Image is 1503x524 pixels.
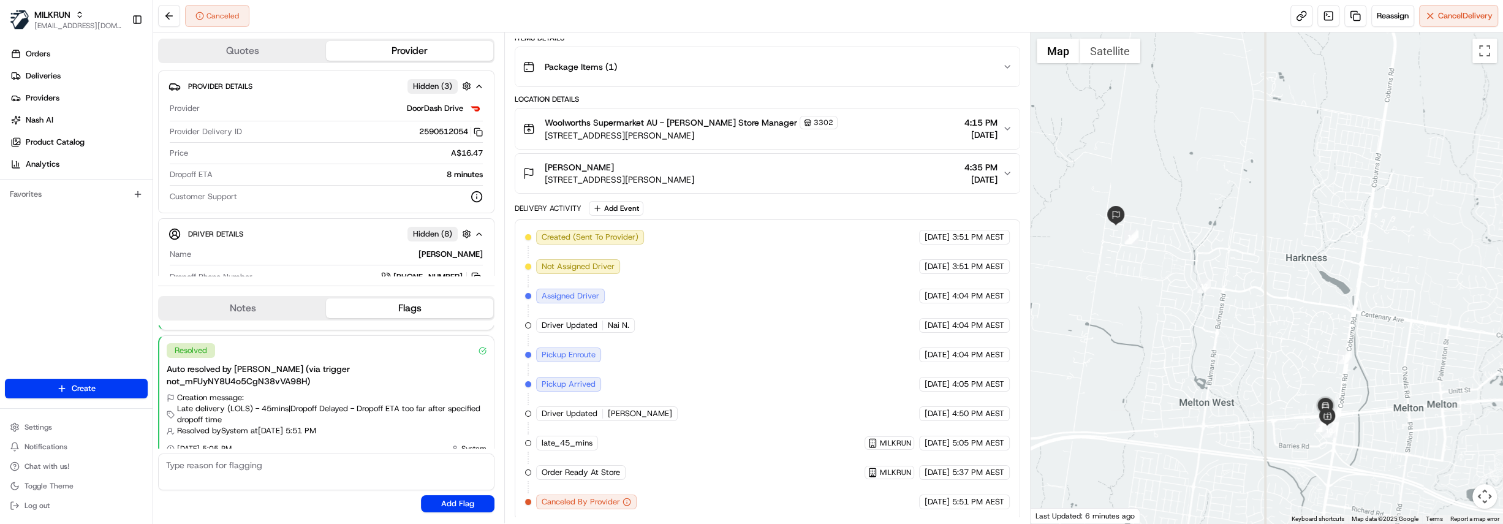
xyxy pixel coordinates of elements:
span: • [102,190,106,200]
button: MILKRUN [868,438,911,448]
span: at [DATE] 5:51 PM [251,425,316,436]
span: 5:51 PM AEST [952,496,1004,507]
button: [EMAIL_ADDRESS][DOMAIN_NAME] [34,21,122,31]
a: Nash AI [5,110,153,130]
span: Pylon [122,304,148,313]
span: Settings [25,422,52,432]
div: 13 [1125,231,1138,245]
span: Driver Updated [542,320,597,331]
p: Welcome 👋 [12,49,223,69]
button: MILKRUNMILKRUN[EMAIL_ADDRESS][DOMAIN_NAME] [5,5,127,34]
span: Resolved by System [177,425,248,436]
img: Hannah Dayet [12,178,32,198]
span: [STREET_ADDRESS][PERSON_NAME] [545,129,838,142]
span: [DATE] [108,223,134,233]
div: 💻 [104,275,113,285]
a: [PHONE_NUMBER] [381,270,483,284]
span: Nai N. [608,320,629,331]
span: [DATE] [925,408,950,419]
span: Chat with us! [25,461,69,471]
span: Woolworths Supermarket AU - [PERSON_NAME] Store Manager [545,116,797,129]
button: Keyboard shortcuts [1292,515,1344,523]
button: CancelDelivery [1419,5,1498,27]
div: 9 [1316,419,1330,432]
span: 3:51 PM AEST [952,232,1004,243]
span: Not Assigned Driver [542,261,615,272]
span: [STREET_ADDRESS][PERSON_NAME] [545,173,694,186]
span: Creation message: [177,392,244,403]
button: Woolworths Supermarket AU - [PERSON_NAME] Store Manager3302[STREET_ADDRESS][PERSON_NAME]4:15 PM[D... [515,108,1020,149]
a: 📗Knowledge Base [7,269,99,291]
span: [PERSON_NAME] [38,223,99,233]
span: Map data ©2025 Google [1352,515,1418,522]
div: Delivery Activity [515,203,581,213]
a: Deliveries [5,66,153,86]
span: [PHONE_NUMBER] [393,271,463,283]
span: 4:15 PM [964,116,998,129]
span: Notifications [25,442,67,452]
span: 5:37 PM AEST [952,467,1004,478]
div: Start new chat [55,117,201,129]
button: Show street map [1037,39,1080,63]
div: 12 [1197,279,1211,293]
span: [DATE] [964,173,998,186]
img: 1736555255976-a54dd68f-1ca7-489b-9aae-adbdc363a1c4 [25,224,34,234]
div: We're available if you need us! [55,129,168,139]
button: See all [190,157,223,172]
span: late_45_mins [542,438,592,449]
div: 11 [1338,351,1352,364]
span: Driver Updated [542,408,597,419]
span: Canceled By Provider [542,496,620,507]
button: Add Flag [421,495,494,512]
button: 2590512054 [419,126,483,137]
img: Nash [12,12,37,37]
img: 4281594248423_2fcf9dad9f2a874258b8_72.png [26,117,48,139]
img: Ben Goodger [12,211,32,231]
button: Notifications [5,438,148,455]
span: System [461,444,486,454]
span: Dropoff ETA [170,169,213,180]
div: Last Updated: 6 minutes ago [1031,508,1140,523]
span: Created (Sent To Provider) [542,232,638,243]
button: Driver DetailsHidden (8) [168,224,484,244]
a: Open this area in Google Maps (opens a new window) [1034,507,1074,523]
span: Driver Details [188,229,243,239]
a: Orders [5,44,153,64]
input: Clear [32,79,202,92]
span: [DATE] [925,232,950,243]
span: Provider Details [188,82,252,91]
span: A$16.47 [451,148,483,159]
span: Orders [26,48,50,59]
button: Create [5,379,148,398]
span: [DATE] [925,496,950,507]
span: Nash AI [26,115,53,126]
a: Providers [5,88,153,108]
span: [DATE] [964,129,998,141]
span: Analytics [26,159,59,170]
div: Past conversations [12,159,78,169]
span: MILKRUN [880,468,911,477]
span: Toggle Theme [25,481,74,491]
div: [PERSON_NAME] [196,249,483,260]
span: [DATE] [925,261,950,272]
button: Flags [326,298,493,318]
span: [DATE] 5:05 PM [177,444,232,454]
span: [DATE] [925,290,950,302]
button: Start new chat [208,121,223,135]
span: Assigned Driver [542,290,599,302]
a: Analytics [5,154,153,174]
span: Cancel Delivery [1438,10,1493,21]
div: Canceled [185,5,249,27]
span: API Documentation [116,274,197,286]
span: Name [170,249,191,260]
span: • [102,223,106,233]
span: Deliveries [26,70,61,82]
img: 1736555255976-a54dd68f-1ca7-489b-9aae-adbdc363a1c4 [12,117,34,139]
span: Hidden ( 8 ) [413,229,452,240]
div: 8 minutes [218,169,483,180]
button: Hidden (8) [407,226,474,241]
span: 3302 [814,118,833,127]
button: Toggle fullscreen view [1472,39,1497,63]
a: Product Catalog [5,132,153,152]
span: 3:51 PM AEST [952,261,1004,272]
